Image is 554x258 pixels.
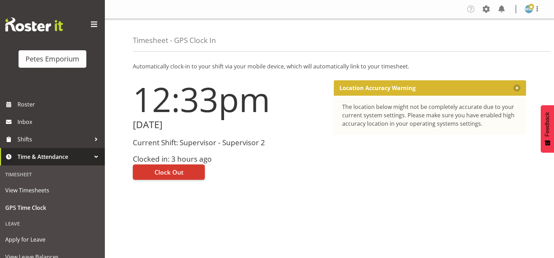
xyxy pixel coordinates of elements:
button: Clock Out [133,164,205,180]
p: Location Accuracy Warning [339,84,416,91]
a: GPS Time Clock [2,199,103,216]
span: Clock Out [154,168,184,177]
p: Automatically clock-in to your shift via your mobile device, which will automatically link to you... [133,62,526,71]
h4: Timesheet - GPS Clock In [133,36,216,44]
div: The location below might not be completely accurate due to your current system settings. Please m... [342,103,518,128]
div: Leave [2,216,103,231]
span: GPS Time Clock [5,202,100,213]
h2: [DATE] [133,119,325,130]
h3: Clocked in: 3 hours ago [133,155,325,163]
span: Shifts [17,134,91,145]
button: Close message [513,84,520,91]
span: Feedback [544,112,551,137]
span: Roster [17,99,101,110]
img: mandy-mosley3858.jpg [525,5,533,13]
span: Time & Attendance [17,152,91,162]
div: Petes Emporium [26,54,79,64]
button: Feedback - Show survey [541,105,554,153]
span: View Timesheets [5,185,100,196]
img: Rosterit website logo [5,17,63,31]
h1: 12:33pm [133,80,325,118]
a: Apply for Leave [2,231,103,248]
span: Inbox [17,117,101,127]
span: Apply for Leave [5,234,100,245]
a: View Timesheets [2,182,103,199]
div: Timesheet [2,167,103,182]
h3: Current Shift: Supervisor - Supervisor 2 [133,139,325,147]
